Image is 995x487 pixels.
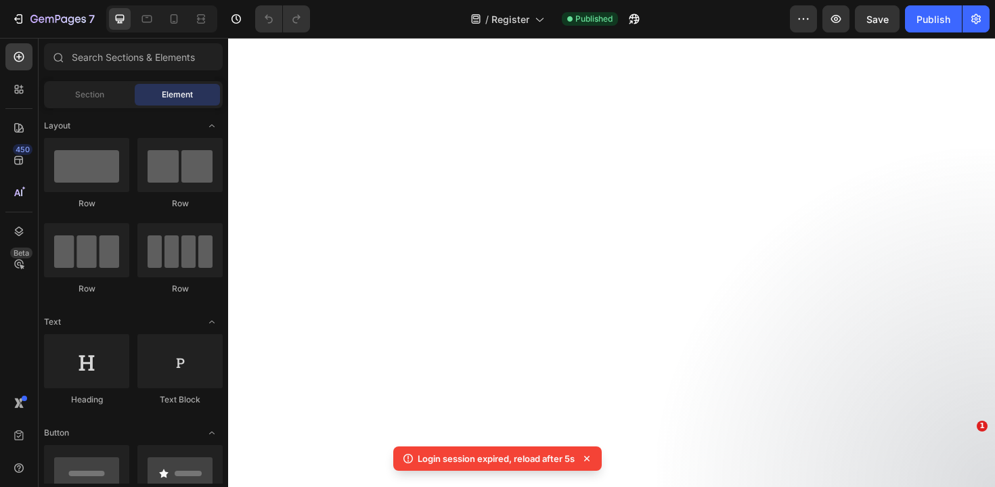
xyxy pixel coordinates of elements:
p: 7 [89,11,95,27]
span: Section [75,89,104,101]
span: Layout [44,120,70,132]
span: Toggle open [201,422,223,444]
span: Save [866,14,889,25]
input: Search Sections & Elements [44,43,223,70]
span: Published [575,13,613,25]
span: Toggle open [201,115,223,137]
iframe: Design area [228,38,995,487]
div: Row [44,198,129,210]
span: 1 [977,421,988,432]
div: Publish [916,12,950,26]
span: Text [44,316,61,328]
div: Text Block [137,394,223,406]
div: Row [137,198,223,210]
iframe: Intercom live chat [949,441,981,473]
div: Heading [44,394,129,406]
span: Toggle open [201,311,223,333]
span: Register [491,12,529,26]
div: Row [137,283,223,295]
div: Row [44,283,129,295]
div: Beta [10,248,32,258]
button: Save [855,5,900,32]
p: Login session expired, reload after 5s [418,452,575,465]
span: Element [162,89,193,101]
button: Publish [905,5,962,32]
div: Undo/Redo [255,5,310,32]
button: 7 [5,5,101,32]
div: 450 [13,144,32,155]
span: Button [44,427,69,439]
span: / [485,12,489,26]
